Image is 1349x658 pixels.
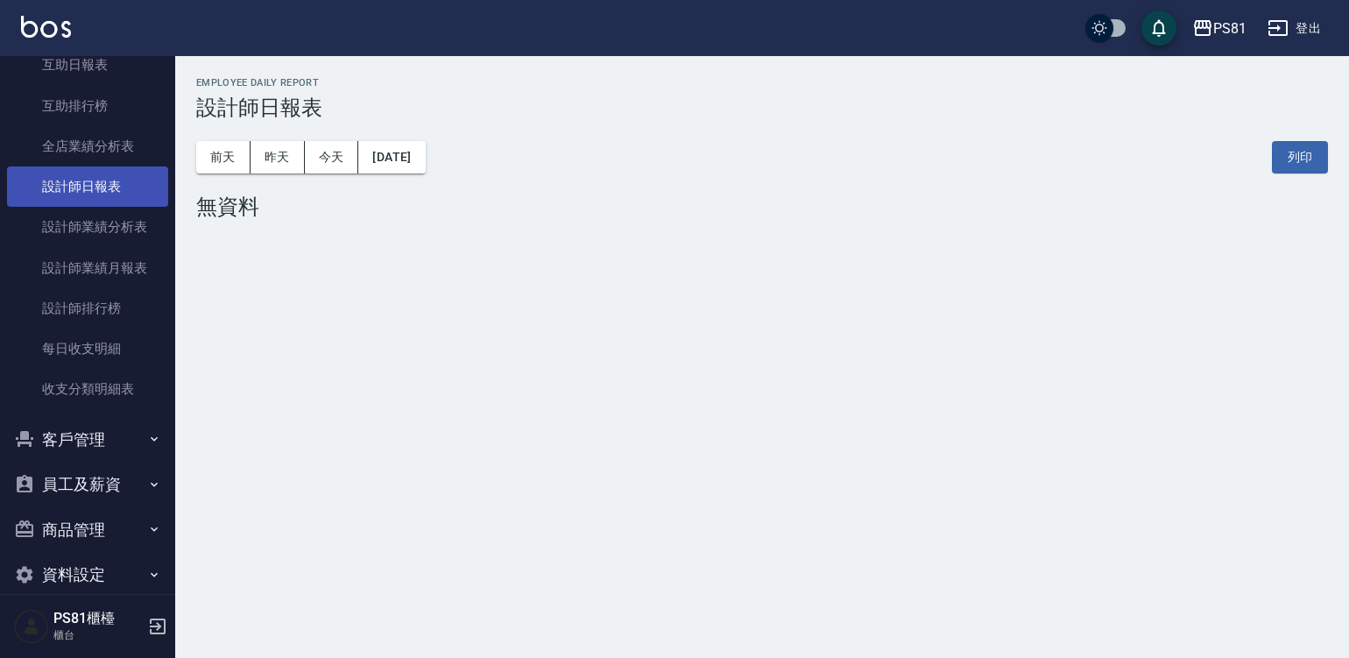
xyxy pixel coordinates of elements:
[7,288,168,329] a: 設計師排行榜
[1141,11,1176,46] button: save
[53,627,143,643] p: 櫃台
[1185,11,1254,46] button: PS81
[196,77,1328,88] h2: Employee Daily Report
[7,126,168,166] a: 全店業績分析表
[305,141,359,173] button: 今天
[251,141,305,173] button: 昨天
[1261,12,1328,45] button: 登出
[7,166,168,207] a: 設計師日報表
[7,369,168,409] a: 收支分類明細表
[7,552,168,598] button: 資料設定
[7,248,168,288] a: 設計師業績月報表
[7,45,168,85] a: 互助日報表
[53,610,143,627] h5: PS81櫃檯
[7,462,168,507] button: 員工及薪資
[7,207,168,247] a: 設計師業績分析表
[14,609,49,644] img: Person
[7,329,168,369] a: 每日收支明細
[358,141,425,173] button: [DATE]
[1272,141,1328,173] button: 列印
[21,16,71,38] img: Logo
[7,417,168,463] button: 客戶管理
[7,507,168,553] button: 商品管理
[1213,18,1247,39] div: PS81
[7,86,168,126] a: 互助排行榜
[196,195,1328,219] div: 無資料
[196,141,251,173] button: 前天
[196,96,1328,120] h3: 設計師日報表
